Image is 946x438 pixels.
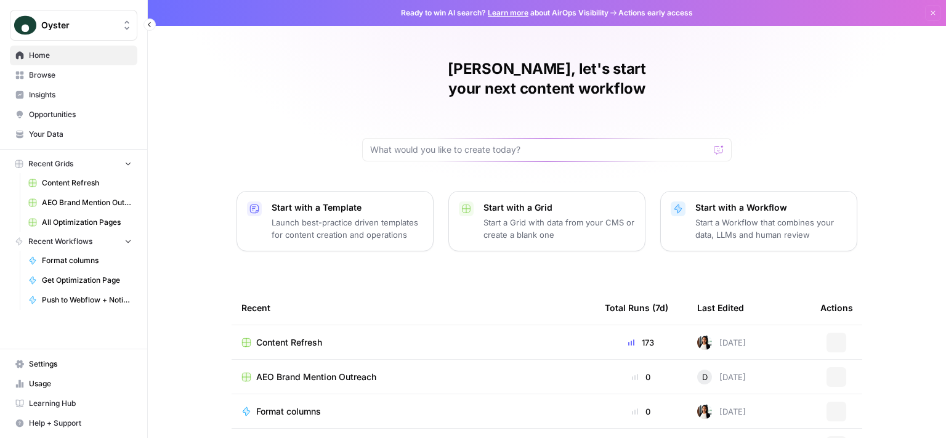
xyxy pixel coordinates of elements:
[28,236,92,247] span: Recent Workflows
[10,105,137,124] a: Opportunities
[695,216,847,241] p: Start a Workflow that combines your data, LLMs and human review
[401,7,608,18] span: Ready to win AI search? about AirOps Visibility
[695,201,847,214] p: Start with a Workflow
[241,291,585,325] div: Recent
[256,371,376,383] span: AEO Brand Mention Outreach
[483,201,635,214] p: Start with a Grid
[483,216,635,241] p: Start a Grid with data from your CMS or create a blank one
[42,197,132,208] span: AEO Brand Mention Outreach
[10,394,137,413] a: Learning Hub
[241,371,585,383] a: AEO Brand Mention Outreach
[14,14,36,36] img: Oyster Logo
[362,59,732,99] h1: [PERSON_NAME], let's start your next content workflow
[256,405,321,418] span: Format columns
[42,294,132,306] span: Push to Webflow + Notification
[10,155,137,173] button: Recent Grids
[10,10,137,41] button: Workspace: Oyster
[702,371,708,383] span: D
[618,7,693,18] span: Actions early access
[42,217,132,228] span: All Optimization Pages
[488,8,528,17] a: Learn more
[29,418,132,429] span: Help + Support
[272,216,423,241] p: Launch best-practice driven templates for content creation and operations
[660,191,857,251] button: Start with a WorkflowStart a Workflow that combines your data, LLMs and human review
[256,336,322,349] span: Content Refresh
[29,129,132,140] span: Your Data
[605,291,668,325] div: Total Runs (7d)
[10,374,137,394] a: Usage
[697,335,712,350] img: xqjo96fmx1yk2e67jao8cdkou4un
[29,359,132,370] span: Settings
[29,89,132,100] span: Insights
[42,275,132,286] span: Get Optimization Page
[697,370,746,384] div: [DATE]
[29,109,132,120] span: Opportunities
[10,46,137,65] a: Home
[697,335,746,350] div: [DATE]
[42,255,132,266] span: Format columns
[605,336,677,349] div: 173
[697,291,744,325] div: Last Edited
[10,65,137,85] a: Browse
[10,232,137,251] button: Recent Workflows
[29,378,132,389] span: Usage
[29,398,132,409] span: Learning Hub
[448,191,645,251] button: Start with a GridStart a Grid with data from your CMS or create a blank one
[23,193,137,213] a: AEO Brand Mention Outreach
[28,158,73,169] span: Recent Grids
[10,354,137,374] a: Settings
[42,177,132,189] span: Content Refresh
[605,371,677,383] div: 0
[241,405,585,418] a: Format columns
[23,251,137,270] a: Format columns
[23,290,137,310] a: Push to Webflow + Notification
[10,413,137,433] button: Help + Support
[697,404,746,419] div: [DATE]
[697,404,712,419] img: xqjo96fmx1yk2e67jao8cdkou4un
[23,173,137,193] a: Content Refresh
[29,70,132,81] span: Browse
[241,336,585,349] a: Content Refresh
[41,19,116,31] span: Oyster
[272,201,423,214] p: Start with a Template
[29,50,132,61] span: Home
[10,124,137,144] a: Your Data
[820,291,853,325] div: Actions
[10,85,137,105] a: Insights
[605,405,677,418] div: 0
[23,270,137,290] a: Get Optimization Page
[23,213,137,232] a: All Optimization Pages
[370,144,709,156] input: What would you like to create today?
[236,191,434,251] button: Start with a TemplateLaunch best-practice driven templates for content creation and operations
